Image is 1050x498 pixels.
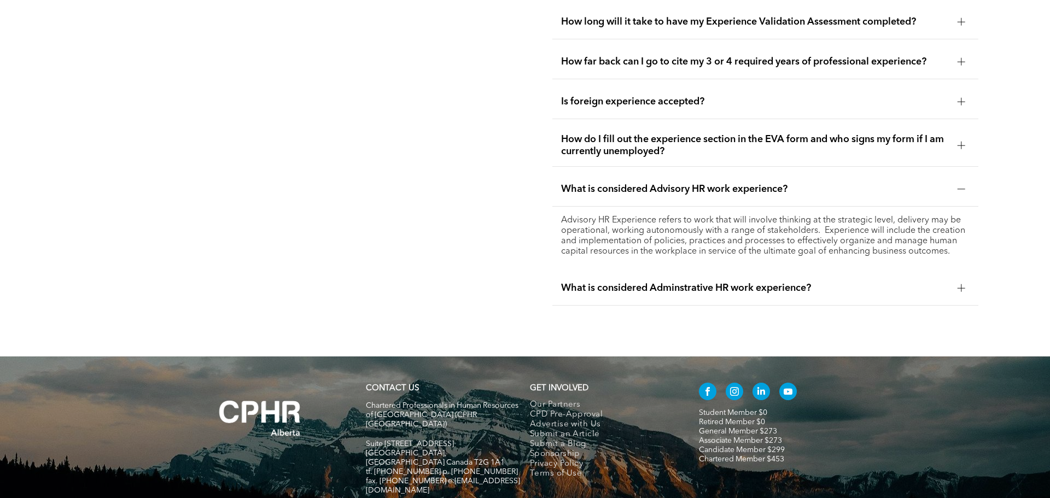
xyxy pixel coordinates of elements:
span: Is foreign experience accepted? [561,96,949,108]
a: instagram [726,383,743,403]
span: How far back can I go to cite my 3 or 4 required years of professional experience? [561,56,949,68]
a: Sponsorship [530,449,676,459]
span: [GEOGRAPHIC_DATA], [GEOGRAPHIC_DATA] Canada T2G 1A1 [366,449,505,466]
a: CONTACT US [366,384,419,392]
a: Candidate Member $299 [699,446,785,454]
span: Suite [STREET_ADDRESS] [366,440,454,448]
a: Advertise with Us [530,420,676,430]
a: facebook [699,383,716,403]
a: Retired Member $0 [699,418,765,426]
a: General Member $273 [699,427,777,435]
a: Chartered Member $453 [699,455,784,463]
span: How do I fill out the experience section in the EVA form and who signs my form if I am currently ... [561,133,949,157]
a: Terms of Use [530,469,676,479]
a: Student Member $0 [699,409,767,417]
a: linkedin [752,383,770,403]
span: fax. [PHONE_NUMBER] e:[EMAIL_ADDRESS][DOMAIN_NAME] [366,477,520,494]
a: CPD Pre-Approval [530,410,676,420]
span: tf. [PHONE_NUMBER] p. [PHONE_NUMBER] [366,468,518,476]
a: youtube [779,383,797,403]
a: Privacy Policy [530,459,676,469]
span: GET INVOLVED [530,384,588,392]
span: Chartered Professionals in Human Resources of [GEOGRAPHIC_DATA] (CPHR [GEOGRAPHIC_DATA]) [366,402,518,428]
a: Our Partners [530,400,676,410]
a: Submit an Article [530,430,676,440]
span: How long will it take to have my Experience Validation Assessment completed? [561,16,949,28]
a: Associate Member $273 [699,437,782,444]
span: What is considered Adminstrative HR work experience? [561,282,949,294]
a: Submit a Blog [530,440,676,449]
p: Advisory HR Experience refers to work that will involve thinking at the strategic level, delivery... [561,215,970,257]
img: A white background with a few lines on it [197,378,323,458]
span: What is considered Advisory HR work experience? [561,183,949,195]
